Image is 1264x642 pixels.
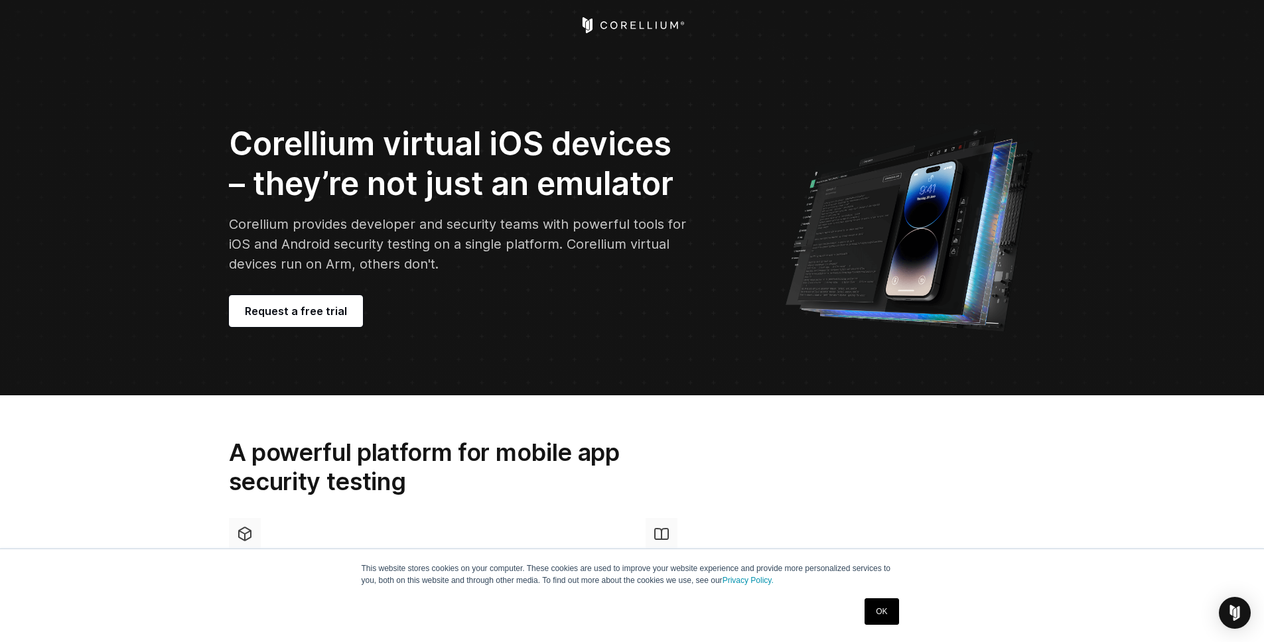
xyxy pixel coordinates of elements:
[784,119,1036,332] img: Corellium UI
[245,303,347,319] span: Request a free trial
[362,562,903,586] p: This website stores cookies on your computer. These cookies are used to improve your website expe...
[229,214,692,274] p: Corellium provides developer and security teams with powerful tools for iOS and Android security ...
[229,438,681,497] h2: A powerful platform for mobile app security testing
[865,598,898,625] a: OK
[579,17,685,33] a: Corellium Home
[723,576,774,585] a: Privacy Policy.
[229,295,363,327] a: Request a free trial
[229,124,692,204] h2: Corellium virtual iOS devices – they’re not just an emulator
[1219,597,1251,629] div: Open Intercom Messenger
